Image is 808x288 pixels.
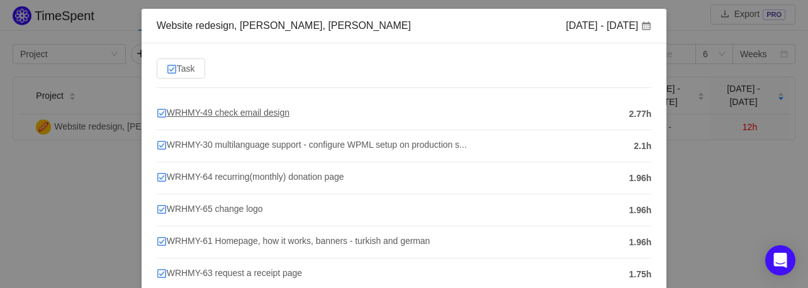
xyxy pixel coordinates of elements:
span: 2.77h [629,108,651,121]
img: 10318 [157,172,167,182]
span: WRHMY-49 check email design [157,108,289,118]
span: 1.96h [629,172,651,185]
div: Website redesign, [PERSON_NAME], [PERSON_NAME] [157,19,411,33]
img: 10318 [167,64,177,74]
div: [DATE] - [DATE] [566,19,651,33]
span: 2.1h [634,140,651,153]
img: 10318 [157,236,167,246]
span: WRHMY-61 Homepage, how it works, banners - turkish and german [157,236,430,246]
span: WRHMY-30 multilanguage support - configure WPML setup on production s... [157,140,467,150]
div: Open Intercom Messenger [765,245,795,275]
img: 10318 [157,140,167,150]
span: 1.75h [629,268,651,281]
span: 1.96h [629,204,651,217]
span: WRHMY-63 request a receipt page [157,268,302,278]
span: WRHMY-64 recurring(monthly) donation page [157,172,344,182]
span: WRHMY-65 change logo [157,204,263,214]
span: Task [167,64,195,74]
span: 1.96h [629,236,651,249]
img: 10318 [157,269,167,279]
img: 10318 [157,204,167,214]
img: 10318 [157,108,167,118]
